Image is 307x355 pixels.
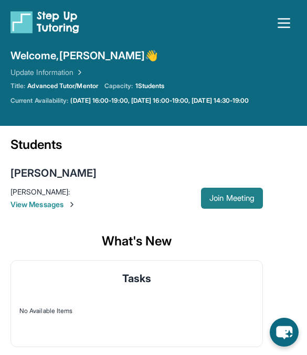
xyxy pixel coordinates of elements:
[70,96,249,105] a: [DATE] 16:00-19:00, [DATE] 16:00-19:00, [DATE] 14:30-19:00
[19,307,254,315] div: No Available Items
[10,82,25,90] span: Title:
[135,82,165,90] span: 1 Students
[122,271,151,286] span: Tasks
[10,187,70,196] span: [PERSON_NAME] :
[10,67,84,78] a: Update Information
[104,82,133,90] span: Capacity:
[68,200,76,209] img: Chevron-Right
[201,188,263,209] button: Join Meeting
[10,10,79,34] img: logo
[73,67,84,78] img: Chevron Right
[10,222,263,260] div: What's New
[10,136,263,159] div: Students
[10,199,201,210] span: View Messages
[209,195,255,201] span: Join Meeting
[10,96,68,105] span: Current Availability:
[10,166,97,180] div: [PERSON_NAME]
[270,318,299,347] button: chat-button
[27,82,98,90] span: Advanced Tutor/Mentor
[10,48,158,63] span: Welcome, [PERSON_NAME] 👋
